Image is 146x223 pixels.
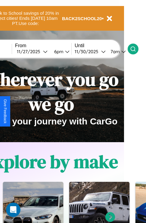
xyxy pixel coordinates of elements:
iframe: Intercom live chat [6,203,20,217]
button: 11/27/2025 [15,48,49,55]
button: 6pm [49,48,71,55]
button: 7am [106,48,128,55]
div: 7am [107,49,121,54]
b: BACK2SCHOOL20 [62,16,102,21]
div: 6pm [51,49,65,54]
div: 11 / 30 / 2025 [75,49,101,54]
div: 11 / 27 / 2025 [17,49,43,54]
div: Give Feedback [3,99,7,124]
label: From [15,43,71,48]
label: Until [75,43,128,48]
